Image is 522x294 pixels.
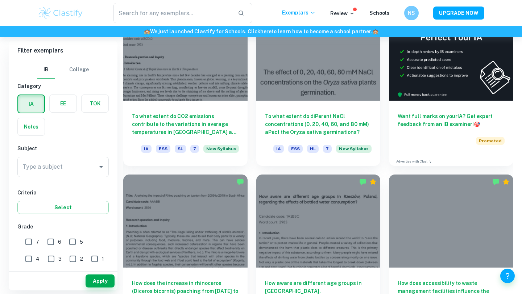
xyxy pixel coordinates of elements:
span: 🎯 [474,121,480,127]
span: ESS [288,145,303,153]
img: Marked [237,178,244,185]
h6: Criteria [17,189,109,197]
button: Help and Feedback [500,269,515,283]
span: 1 [102,255,104,263]
span: 3 [58,255,62,263]
h6: Subject [17,144,109,152]
div: Starting from the May 2026 session, the ESS IA requirements have changed. We created this exempla... [336,145,372,157]
span: New Syllabus [203,145,239,153]
a: To what extent do CO2 emissions contribute to the variations in average temperatures in [GEOGRAPH... [123,8,248,166]
span: ESS [156,145,170,153]
span: SL [175,145,186,153]
span: 4 [36,255,40,263]
button: Select [17,201,109,214]
h6: Filter exemplars [9,41,117,61]
span: 2 [80,255,83,263]
a: Schools [369,10,390,16]
span: Promoted [476,137,505,145]
span: New Syllabus [336,145,372,153]
span: 7 [36,238,39,246]
div: Premium [369,178,377,185]
img: Marked [359,178,366,185]
img: Thumbnail [389,8,513,101]
div: Premium [502,178,510,185]
span: 7 [190,145,199,153]
button: NS [404,6,419,20]
span: 6 [58,238,61,246]
button: Notes [18,118,45,135]
h6: To what extent do diPerent NaCl concentrations (0, 20, 40, 60, and 80 mM) aPect the Oryza sativa ... [265,112,372,136]
div: Filter type choice [37,61,89,79]
img: Clastify logo [38,6,84,20]
span: HL [307,145,319,153]
button: TOK [82,95,108,112]
span: 🏫 [144,29,150,34]
h6: NS [407,9,416,17]
p: Exemplars [282,9,316,17]
button: IA [18,95,44,113]
button: IB [37,61,55,79]
h6: Want full marks on your IA ? Get expert feedback from an IB examiner! [398,112,505,128]
a: Advertise with Clastify [396,159,431,164]
img: Marked [492,178,500,185]
h6: To what extent do CO2 emissions contribute to the variations in average temperatures in [GEOGRAPH... [132,112,239,136]
span: IA [141,145,152,153]
h6: Grade [17,223,109,231]
h6: We just launched Clastify for Schools. Click to learn how to become a school partner. [1,28,521,35]
span: 7 [323,145,332,153]
a: Want full marks on yourIA? Get expert feedback from an IB examiner!PromotedAdvertise with Clastify [389,8,513,166]
span: 🏫 [372,29,378,34]
button: Apply [86,274,115,287]
a: here [260,29,272,34]
div: Starting from the May 2026 session, the ESS IA requirements have changed. We created this exempla... [203,145,239,157]
span: IA [273,145,284,153]
a: To what extent do diPerent NaCl concentrations (0, 20, 40, 60, and 80 mM) aPect the Oryza sativa ... [256,8,381,166]
input: Search for any exemplars... [113,3,232,23]
h6: Category [17,82,109,90]
span: 5 [80,238,83,246]
button: College [69,61,89,79]
button: EE [50,95,76,112]
button: UPGRADE NOW [433,7,484,20]
button: Open [96,162,106,172]
p: Review [330,9,355,17]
